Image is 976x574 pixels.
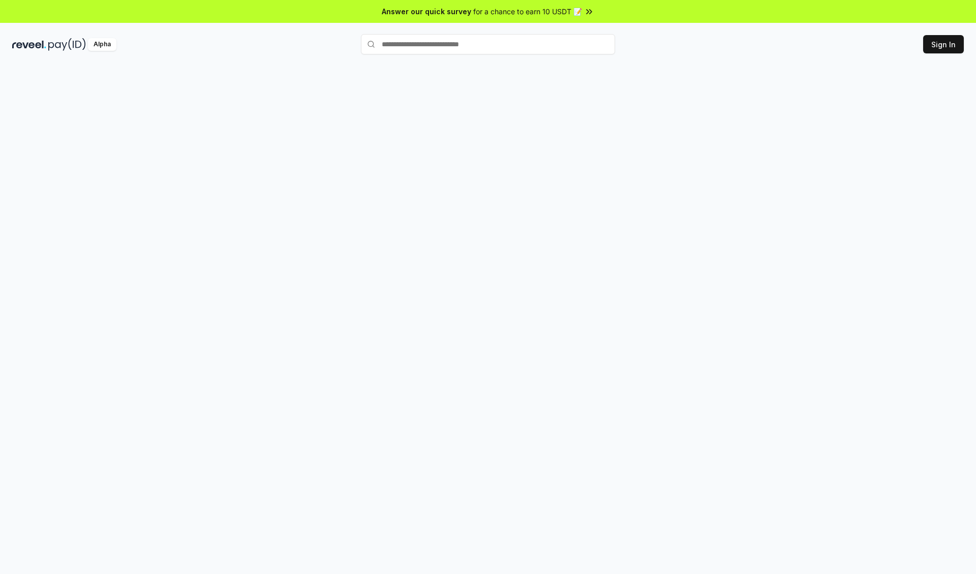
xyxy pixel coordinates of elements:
img: pay_id [48,38,86,51]
span: for a chance to earn 10 USDT 📝 [473,6,582,17]
div: Alpha [88,38,116,51]
img: reveel_dark [12,38,46,51]
button: Sign In [923,35,964,53]
span: Answer our quick survey [382,6,471,17]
